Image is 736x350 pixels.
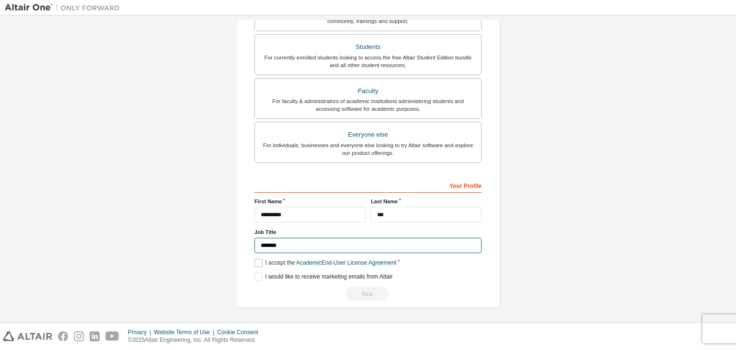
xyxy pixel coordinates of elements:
[254,287,482,301] div: Read and acccept EULA to continue
[254,259,396,267] label: I accept the
[105,331,119,341] img: youtube.svg
[261,97,475,113] div: For faculty & administrators of academic institutions administering students and accessing softwa...
[254,177,482,193] div: Your Profile
[261,40,475,54] div: Students
[154,328,217,336] div: Website Terms of Use
[261,54,475,69] div: For currently enrolled students looking to access the free Altair Student Edition bundle and all ...
[261,141,475,157] div: For individuals, businesses and everyone else looking to try Altair software and explore our prod...
[371,198,482,205] label: Last Name
[254,198,365,205] label: First Name
[58,331,68,341] img: facebook.svg
[254,228,482,236] label: Job Title
[128,336,264,344] p: © 2025 Altair Engineering, Inc. All Rights Reserved.
[74,331,84,341] img: instagram.svg
[261,128,475,141] div: Everyone else
[3,331,52,341] img: altair_logo.svg
[5,3,125,12] img: Altair One
[217,328,264,336] div: Cookie Consent
[261,84,475,98] div: Faculty
[128,328,154,336] div: Privacy
[90,331,100,341] img: linkedin.svg
[254,273,392,281] label: I would like to receive marketing emails from Altair
[296,259,396,266] a: Academic End-User License Agreement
